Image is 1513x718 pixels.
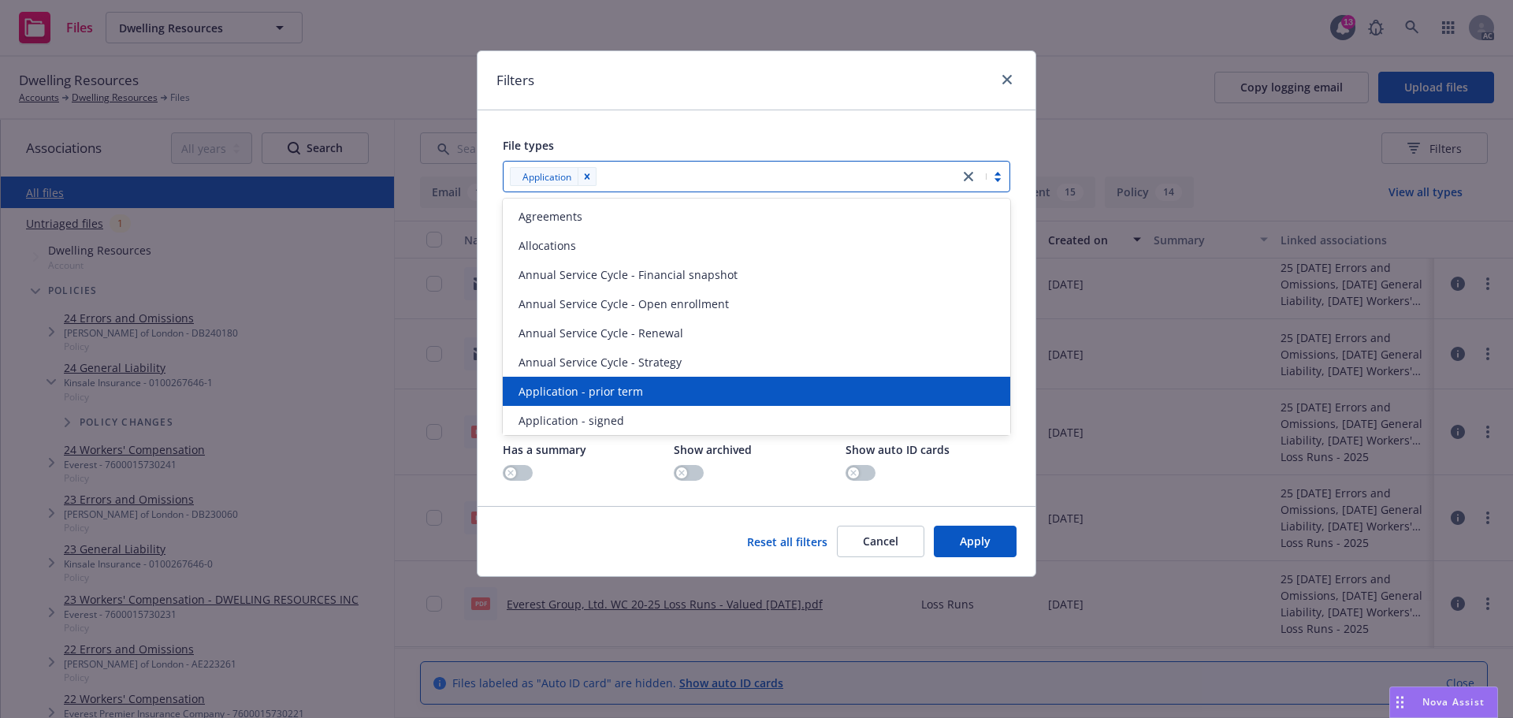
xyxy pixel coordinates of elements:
[863,534,898,549] span: Cancel
[846,442,950,457] span: Show auto ID cards
[998,70,1017,89] a: close
[960,534,991,549] span: Apply
[503,442,586,457] span: Has a summary
[519,237,576,254] span: Allocations
[934,526,1017,557] button: Apply
[1389,686,1498,718] button: Nova Assist
[837,526,924,557] button: Cancel
[578,167,597,186] div: Remove [object Object]
[519,296,729,312] span: Annual Service Cycle - Open enrollment
[1390,687,1410,717] div: Drag to move
[519,383,643,400] span: Application - prior term
[519,412,624,429] span: Application - signed
[519,266,738,283] span: Annual Service Cycle - Financial snapshot
[747,534,827,550] a: Reset all filters
[1422,695,1485,709] span: Nova Assist
[674,442,752,457] span: Show archived
[519,354,682,370] span: Annual Service Cycle - Strategy
[516,169,571,185] span: Application
[519,325,683,341] span: Annual Service Cycle - Renewal
[503,138,554,153] span: File types
[959,167,978,186] a: close
[519,208,582,225] span: Agreements
[496,70,534,91] h1: Filters
[522,169,571,185] span: Application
